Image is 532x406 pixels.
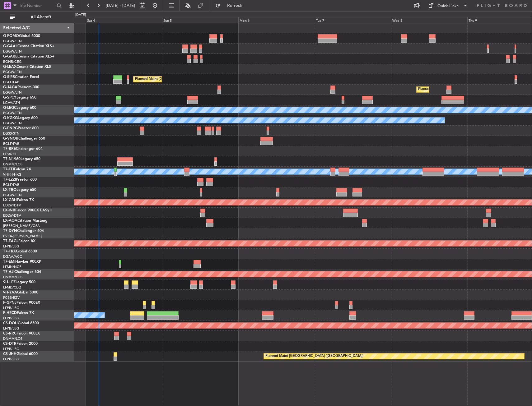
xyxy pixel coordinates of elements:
div: Quick Links [437,3,459,9]
a: T7-BREChallenger 604 [3,147,43,151]
a: G-SPCYLegacy 650 [3,96,36,99]
a: CS-RRCFalcon 900LX [3,332,40,335]
a: LFPB/LBG [3,326,19,331]
a: EDLW/DTM [3,213,21,218]
a: EGGW/LTN [3,49,22,54]
span: G-ENRG [3,127,18,130]
span: G-SPCY [3,96,16,99]
span: LX-INB [3,209,15,212]
a: G-ENRGPraetor 600 [3,127,39,130]
span: T7-FFI [3,168,14,171]
span: T7-BRE [3,147,16,151]
a: LFPB/LBG [3,306,19,310]
a: EGLF/FAB [3,80,19,85]
a: FCBB/BZV [3,295,20,300]
span: G-VNOR [3,137,18,141]
button: Refresh [212,1,250,11]
a: G-JAGAPhenom 300 [3,85,39,89]
a: 9H-LPZLegacy 500 [3,280,35,284]
a: DNMM/LOS [3,336,22,341]
div: Planned Maint [GEOGRAPHIC_DATA] ([GEOGRAPHIC_DATA]) [265,352,363,361]
a: EVRA/[PERSON_NAME] [3,234,42,238]
a: T7-EAGLFalcon 8X [3,239,35,243]
span: LX-AOA [3,219,17,223]
div: Sat 4 [86,17,162,23]
a: LFPB/LBG [3,357,19,362]
a: T7-N1960Legacy 650 [3,157,40,161]
span: G-JAGA [3,85,17,89]
a: VHHH/HKG [3,172,21,177]
input: Trip Number [19,1,55,10]
span: 9H-LPZ [3,280,16,284]
span: G-KGKG [3,116,18,120]
a: LX-TROLegacy 650 [3,188,36,192]
span: LX-TRO [3,188,16,192]
span: T7-EAGL [3,239,18,243]
a: EGGW/LTN [3,111,22,115]
span: CS-RRC [3,332,16,335]
a: EDLW/DTM [3,203,21,208]
div: Planned Maint [GEOGRAPHIC_DATA] ([GEOGRAPHIC_DATA]) [135,75,233,84]
a: G-KGKGLegacy 600 [3,116,38,120]
a: LX-GBHFalcon 7X [3,198,34,202]
a: EGGW/LTN [3,70,22,74]
a: G-VNORChallenger 650 [3,137,45,141]
span: [DATE] - [DATE] [106,3,135,8]
a: 9H-YAAGlobal 5000 [3,291,38,294]
div: Sun 5 [162,17,238,23]
a: G-LEGCLegacy 600 [3,106,36,110]
a: EGSS/STN [3,131,20,136]
span: G-FOMO [3,34,19,38]
span: G-GAAL [3,44,17,48]
span: G-LEAX [3,65,16,69]
a: LGAV/ATH [3,100,20,105]
a: F-HECDFalcon 7X [3,311,34,315]
a: LTBA/ISL [3,152,17,156]
a: LFPB/LBG [3,244,19,249]
a: EGNR/CEG [3,59,22,64]
button: All Aircraft [7,12,68,22]
div: Mon 6 [238,17,315,23]
span: 9H-YAA [3,291,17,294]
a: EGLF/FAB [3,141,19,146]
a: EGLF/FAB [3,182,19,187]
a: G-LEAXCessna Citation XLS [3,65,51,69]
a: T7-TRXGlobal 6500 [3,250,37,253]
a: T7-FFIFalcon 7X [3,168,31,171]
span: T7-LZZI [3,178,16,182]
span: LX-GBH [3,198,17,202]
a: DGAA/ACC [3,254,22,259]
a: EGGW/LTN [3,193,22,197]
span: T7-EMI [3,260,15,264]
a: F-GPNJFalcon 900EX [3,301,40,305]
div: Tue 7 [315,17,391,23]
span: G-LEGC [3,106,16,110]
a: DNMM/LOS [3,275,22,279]
a: CS-JHHGlobal 6000 [3,352,38,356]
a: DNMM/LOS [3,162,22,167]
div: Planned Maint [GEOGRAPHIC_DATA] ([GEOGRAPHIC_DATA]) [418,85,516,94]
a: T7-EMIHawker 900XP [3,260,41,264]
div: Wed 8 [391,17,467,23]
a: EGGW/LTN [3,39,22,44]
span: G-GARE [3,55,17,58]
span: F-GPNJ [3,301,16,305]
a: T7-AJIChallenger 604 [3,270,41,274]
a: CS-DOUGlobal 6500 [3,321,39,325]
span: Refresh [222,3,248,8]
span: T7-DYN [3,229,17,233]
div: [DATE] [75,12,86,18]
a: LFPB/LBG [3,316,19,321]
a: G-FOMOGlobal 6000 [3,34,40,38]
a: G-GARECessna Citation XLS+ [3,55,54,58]
span: CS-DTR [3,342,16,346]
a: LFMD/CEQ [3,285,21,290]
span: CS-DOU [3,321,18,325]
span: CS-JHH [3,352,16,356]
span: T7-TRX [3,250,16,253]
a: LFPB/LBG [3,347,19,351]
span: All Aircraft [16,15,66,19]
a: LFMN/NCE [3,265,21,269]
span: T7-AJI [3,270,14,274]
a: G-GAALCessna Citation XLS+ [3,44,54,48]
